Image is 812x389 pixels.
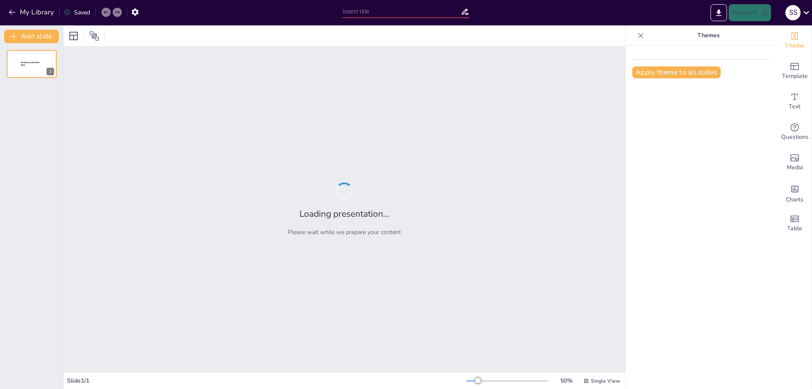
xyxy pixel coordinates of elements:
span: Charts [786,195,804,204]
button: Export to PowerPoint [710,4,727,21]
p: Please wait while we prepare your content [288,228,401,236]
div: 50 % [556,377,576,385]
div: Change the overall theme [778,25,812,56]
span: Sendsteps presentation editor [21,61,40,66]
button: Present [729,4,771,21]
span: Single View [591,378,620,384]
h2: Loading presentation... [299,208,390,220]
div: Slide 1 / 1 [67,377,466,385]
div: Add images, graphics, shapes or video [778,147,812,178]
span: Template [782,72,808,81]
span: Table [787,224,802,233]
div: 1 [7,50,57,78]
button: Apply theme to all slides [632,66,721,78]
div: 1 [47,68,54,75]
input: Insert title [343,6,461,18]
div: Add ready made slides [778,56,812,86]
div: S S [785,5,801,20]
span: Position [89,31,99,41]
span: Theme [785,41,804,50]
div: Add a table [778,208,812,239]
span: Questions [781,132,809,142]
div: Add charts and graphs [778,178,812,208]
button: My Library [6,6,58,19]
div: Get real-time input from your audience [778,117,812,147]
div: Add text boxes [778,86,812,117]
span: Text [789,102,801,111]
div: Saved [64,8,90,17]
p: Themes [647,25,769,46]
button: S S [785,4,801,21]
span: Media [787,163,803,172]
div: Layout [67,29,80,43]
button: Add slide [4,30,59,43]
